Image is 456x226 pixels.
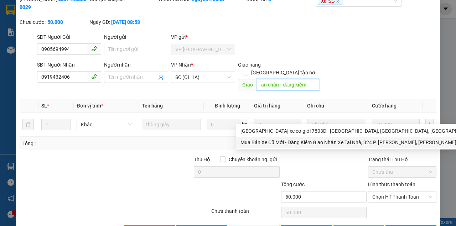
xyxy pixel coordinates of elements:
[307,119,366,130] input: Ghi Chú
[41,103,47,109] span: SL
[142,103,163,109] span: Tên hàng
[171,62,191,68] span: VP Nhận
[37,61,101,69] div: SĐT Người Nhận
[37,33,101,41] div: SĐT Người Gửi
[215,103,240,109] span: Định lượng
[372,119,420,130] input: 0
[425,119,434,130] button: plus
[91,74,97,79] span: phone
[77,103,103,109] span: Đơn vị tính
[238,79,257,90] span: Giao
[372,103,397,109] span: Cước hàng
[372,167,432,177] span: Chưa thu
[194,157,210,162] span: Thu Hộ
[257,79,319,90] input: Dọc đường
[22,140,177,147] div: Tổng: 1
[241,119,248,130] span: kg
[226,156,280,163] span: Chuyển khoản ng. gửi
[47,19,63,25] b: 50.000
[158,74,164,80] span: user-add
[89,18,158,26] div: Ngày GD:
[368,156,436,163] div: Trạng thái Thu Hộ
[22,119,34,130] button: delete
[368,182,415,187] label: Hình thức thanh toán
[81,119,131,130] span: Khác
[281,182,305,187] span: Tổng cước
[248,69,319,77] span: [GEOGRAPHIC_DATA] tận nơi
[142,119,201,130] input: VD: Bàn, Ghế
[171,33,235,41] div: VP gửi
[104,33,168,41] div: Người gửi
[104,61,168,69] div: Người nhận
[20,18,88,26] div: Chưa cước :
[254,103,280,109] span: Giá trị hàng
[304,99,369,113] th: Ghi chú
[372,191,432,202] span: Chọn HT Thanh Toán
[111,19,140,25] b: [DATE] 08:53
[175,72,231,83] span: SC (QL 1A)
[254,119,301,130] input: 0
[238,62,261,68] span: Giao hàng
[211,207,280,220] div: Chưa thanh toán
[91,46,97,52] span: phone
[175,44,231,55] span: VP ĐẮK LẮK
